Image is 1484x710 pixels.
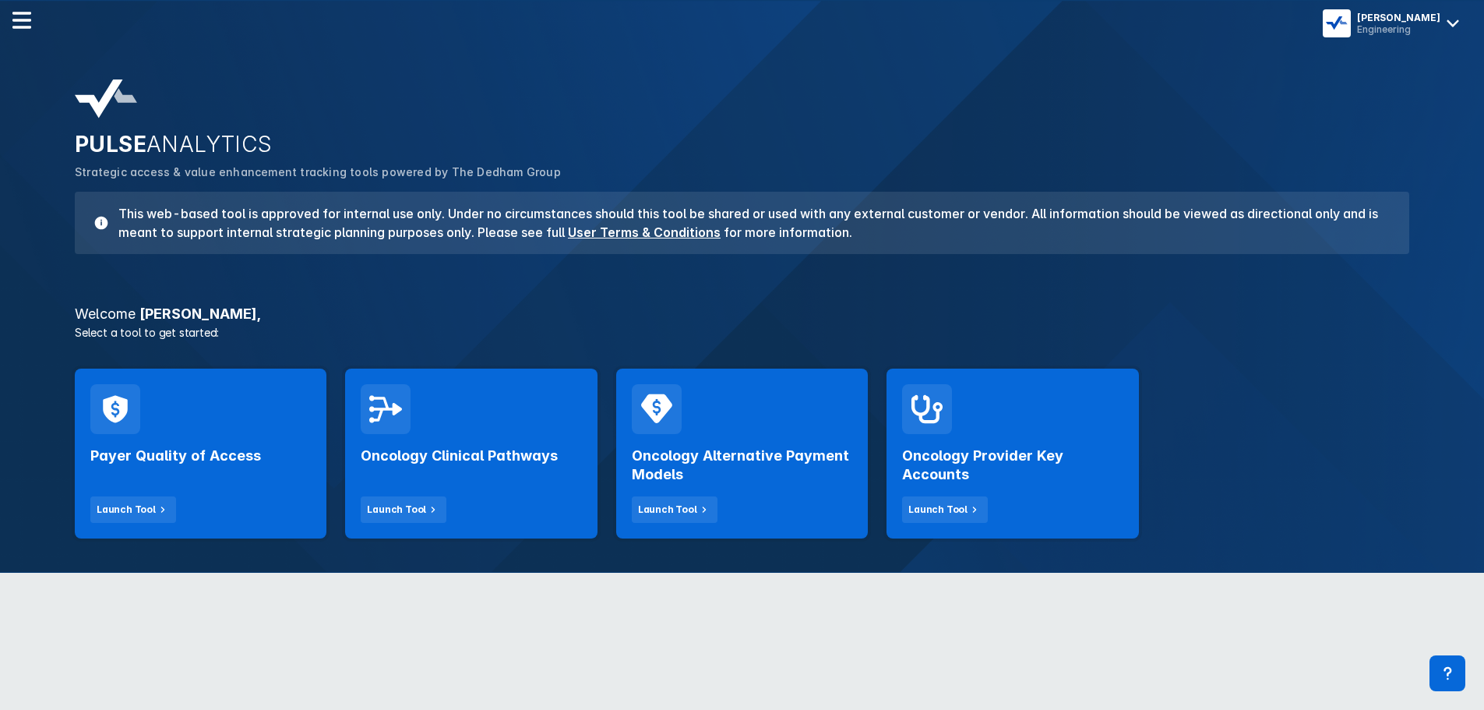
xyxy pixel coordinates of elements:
button: Launch Tool [361,496,446,523]
h2: PULSE [75,131,1409,157]
img: menu--horizontal.svg [12,11,31,30]
h2: Oncology Alternative Payment Models [632,447,852,484]
button: Launch Tool [632,496,717,523]
a: Oncology Provider Key AccountsLaunch Tool [887,369,1138,539]
a: Oncology Clinical PathwaysLaunch Tool [345,369,597,539]
h3: This web-based tool is approved for internal use only. Under no circumstances should this tool be... [109,204,1391,242]
div: Launch Tool [97,503,156,517]
div: Launch Tool [908,503,968,517]
a: Oncology Alternative Payment ModelsLaunch Tool [616,369,868,539]
span: ANALYTICS [146,131,273,157]
h2: Oncology Clinical Pathways [361,447,558,465]
div: Engineering [1357,23,1440,35]
a: User Terms & Conditions [568,224,721,240]
div: Launch Tool [638,503,697,517]
div: [PERSON_NAME] [1357,12,1440,23]
h2: Oncology Provider Key Accounts [902,447,1123,484]
div: Contact Support [1429,655,1465,691]
p: Select a tool to get started: [65,324,1419,341]
h2: Payer Quality of Access [90,447,261,465]
p: Strategic access & value enhancement tracking tools powered by The Dedham Group [75,164,1409,181]
h3: [PERSON_NAME] , [65,307,1419,321]
button: Launch Tool [90,496,176,523]
a: Payer Quality of AccessLaunch Tool [75,369,326,539]
span: Welcome [75,306,136,322]
button: Launch Tool [902,496,988,523]
img: menu button [1326,12,1348,34]
img: pulse-analytics-logo [75,79,137,118]
div: Launch Tool [367,503,426,517]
